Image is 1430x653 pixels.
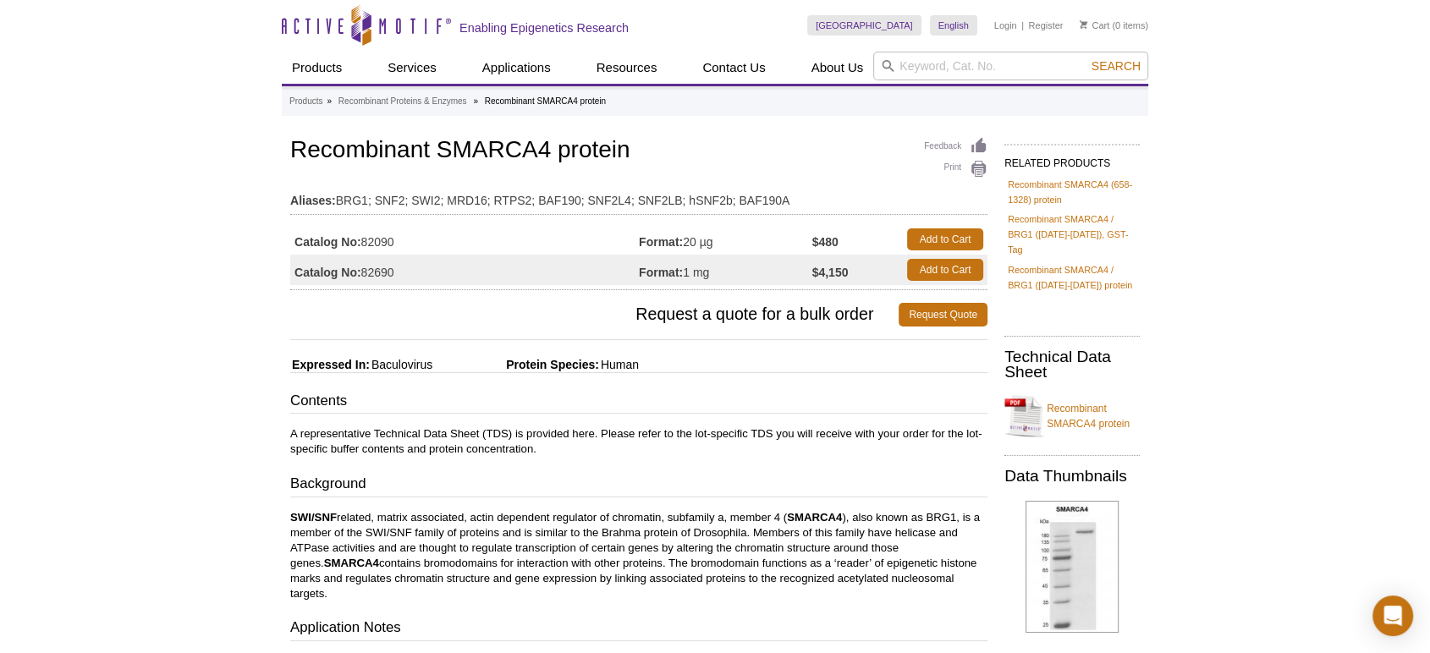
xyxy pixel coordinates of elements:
strong: Format: [639,265,683,280]
td: 1 mg [639,255,812,285]
a: About Us [801,52,874,84]
td: 82090 [290,224,639,255]
a: Products [289,94,322,109]
a: Request Quote [899,303,987,326]
h2: RELATED PRODUCTS [1004,144,1140,174]
strong: SMARCA4 [324,557,379,569]
p: A representative Technical Data Sheet (TDS) is provided here. Please refer to the lot-specific TD... [290,426,987,457]
a: Print [924,160,987,178]
a: Applications [472,52,561,84]
a: Contact Us [692,52,775,84]
img: Your Cart [1080,20,1087,29]
h3: Contents [290,391,987,414]
strong: $480 [812,234,839,250]
a: Recombinant SMARCA4 protein [1004,391,1140,442]
a: Register [1028,19,1063,31]
a: Recombinant SMARCA4 / BRG1 ([DATE]-[DATE]) protein [1008,262,1136,293]
p: related, matrix associated, actin dependent regulator of chromatin, subfamily a, member 4 ( ), al... [290,510,987,601]
span: Baculovirus [370,358,432,371]
a: Recombinant Proteins & Enzymes [338,94,467,109]
span: Search [1092,59,1141,73]
a: Resources [586,52,668,84]
a: English [930,15,977,36]
img: Recombinant SMARCA4 protein [1026,501,1119,633]
h1: Recombinant SMARCA4 protein [290,137,987,166]
strong: $4,150 [812,265,849,280]
strong: SMARCA4 [787,511,842,524]
a: Add to Cart [907,228,983,250]
span: Protein Species: [436,358,599,371]
span: Expressed In: [290,358,370,371]
input: Keyword, Cat. No. [873,52,1148,80]
h2: Enabling Epigenetics Research [459,20,629,36]
strong: Format: [639,234,683,250]
a: Cart [1080,19,1109,31]
span: Request a quote for a bulk order [290,303,899,326]
strong: Catalog No: [294,265,361,280]
a: Add to Cart [907,259,983,281]
li: (0 items) [1080,15,1148,36]
strong: Catalog No: [294,234,361,250]
a: Recombinant SMARCA4 (658-1328) protein [1008,177,1136,207]
div: Open Intercom Messenger [1372,595,1413,636]
h3: Background [290,474,987,497]
td: 20 µg [639,224,812,255]
td: 82690 [290,255,639,285]
a: Recombinant SMARCA4 / BRG1 ([DATE]-[DATE]), GST-Tag [1008,211,1136,257]
li: | [1021,15,1024,36]
li: Recombinant SMARCA4 protein [485,96,606,106]
h2: Data Thumbnails [1004,469,1140,484]
a: Services [377,52,447,84]
h2: Technical Data Sheet [1004,349,1140,380]
td: BRG1; SNF2; SWI2; MRD16; RTPS2; BAF190; SNF2L4; SNF2LB; hSNF2b; BAF190A [290,183,987,210]
a: Feedback [924,137,987,156]
button: Search [1086,58,1146,74]
a: Login [994,19,1017,31]
li: » [473,96,478,106]
span: Human [599,358,639,371]
a: [GEOGRAPHIC_DATA] [807,15,921,36]
h3: Application Notes [290,617,987,641]
li: » [327,96,332,106]
strong: SWI/SNF [290,511,337,524]
a: Products [282,52,352,84]
strong: Aliases: [290,193,336,208]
